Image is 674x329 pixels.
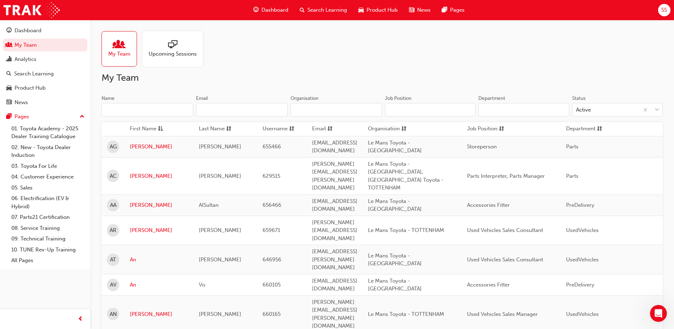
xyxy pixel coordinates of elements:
[8,233,87,244] a: 09. Technical Training
[110,172,117,180] span: AC
[6,56,12,63] span: chart-icon
[385,95,411,102] div: Job Position
[368,253,422,267] span: Le Mans Toyota - [GEOGRAPHIC_DATA]
[78,315,83,324] span: prev-icon
[4,2,60,18] img: Trak
[566,143,578,150] span: Parts
[3,110,87,123] button: Pages
[199,256,241,263] span: [PERSON_NAME]
[597,125,602,134] span: sorting-icon
[115,40,124,50] span: people-icon
[110,143,117,151] span: AG
[8,255,87,266] a: All Pages
[327,125,333,134] span: sorting-icon
[15,55,36,63] div: Analytics
[467,282,510,288] span: Accessories Fitter
[8,182,87,193] a: 05. Sales
[312,125,326,134] span: Email
[196,95,208,102] div: Email
[263,282,281,288] span: 660105
[199,227,241,233] span: [PERSON_NAME]
[300,6,305,15] span: search-icon
[467,143,497,150] span: Storeperson
[566,282,594,288] span: PreDelivery
[290,95,318,102] div: Organisation
[307,6,347,14] span: Search Learning
[442,6,447,15] span: pages-icon
[385,103,476,117] input: Job Position
[403,3,436,17] a: news-iconNews
[290,103,382,117] input: Organisation
[3,81,87,95] a: Product Hub
[368,278,422,292] span: Le Mans Toyota - [GEOGRAPHIC_DATA]
[312,248,357,271] span: [EMAIL_ADDRESS][PERSON_NAME][DOMAIN_NAME]
[3,96,87,109] a: News
[353,3,403,17] a: car-iconProduct Hub
[8,212,87,223] a: 07. Parts21 Certification
[110,226,116,234] span: AR
[6,114,12,120] span: pages-icon
[199,282,205,288] span: Vo
[199,202,219,208] span: AlSultan
[263,143,281,150] span: 655466
[8,193,87,212] a: 06. Electrification (EV & Hybrid)
[368,311,444,317] span: Le Mans Toyota - TOTTENHAM
[658,4,670,16] button: SS
[130,143,188,151] a: [PERSON_NAME]
[149,50,197,58] span: Upcoming Sessions
[3,24,87,37] a: Dashboard
[368,227,444,233] span: Le Mans Toyota - TOTTENHAM
[14,70,54,78] div: Search Learning
[6,42,12,49] span: people-icon
[263,125,301,134] button: Usernamesorting-icon
[130,125,156,134] span: First Name
[312,140,357,154] span: [EMAIL_ADDRESS][DOMAIN_NAME]
[261,6,288,14] span: Dashboard
[199,125,238,134] button: Last Namesorting-icon
[102,103,193,117] input: Name
[8,161,87,172] a: 03. Toyota For Life
[199,125,225,134] span: Last Name
[566,125,605,134] button: Departmentsorting-icon
[566,202,594,208] span: PreDelivery
[110,201,116,209] span: AA
[566,311,599,317] span: UsedVehicles
[499,125,504,134] span: sorting-icon
[312,125,351,134] button: Emailsorting-icon
[3,67,87,80] a: Search Learning
[467,173,545,179] span: Parts Interpreter, Parts Manager
[368,198,422,212] span: Le Mans Toyota - [GEOGRAPHIC_DATA]
[263,202,281,208] span: 656466
[102,95,115,102] div: Name
[312,219,357,242] span: [PERSON_NAME][EMAIL_ADDRESS][DOMAIN_NAME]
[8,244,87,255] a: 10. TUNE Rev-Up Training
[6,71,11,77] span: search-icon
[6,28,12,34] span: guage-icon
[15,98,28,107] div: News
[576,106,591,114] div: Active
[289,125,294,134] span: sorting-icon
[566,173,578,179] span: Parts
[102,31,143,67] a: My Team
[358,6,364,15] span: car-icon
[467,227,543,233] span: Used Vehicles Sales Consultant
[655,106,659,115] span: down-icon
[199,311,241,317] span: [PERSON_NAME]
[417,6,431,14] span: News
[661,6,667,14] span: SS
[8,123,87,142] a: 01. Toyota Academy - 2025 Dealer Training Catalogue
[3,53,87,66] a: Analytics
[6,85,12,91] span: car-icon
[572,95,586,102] div: Status
[199,173,241,179] span: [PERSON_NAME]
[143,31,208,67] a: Upcoming Sessions
[3,39,87,52] a: My Team
[15,27,41,35] div: Dashboard
[108,50,131,58] span: My Team
[263,227,280,233] span: 659671
[467,202,510,208] span: Accessories Fitter
[409,6,414,15] span: news-icon
[436,3,470,17] a: pages-iconPages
